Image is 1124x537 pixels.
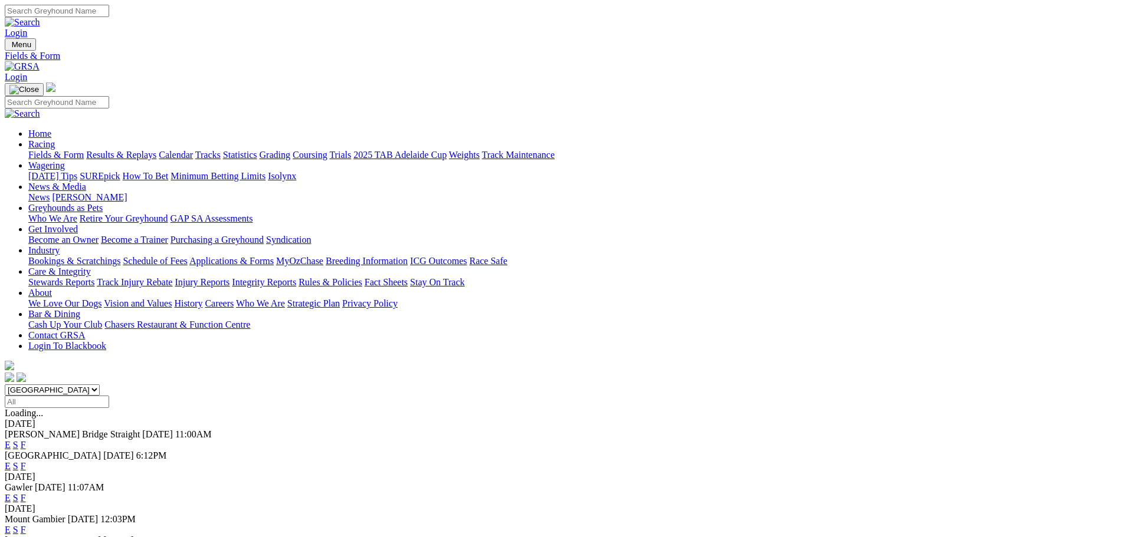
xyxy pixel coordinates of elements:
a: Racing [28,139,55,149]
a: [PERSON_NAME] [52,192,127,202]
a: Track Maintenance [482,150,555,160]
a: E [5,440,11,450]
a: Isolynx [268,171,296,181]
a: Minimum Betting Limits [171,171,266,181]
a: Privacy Policy [342,298,398,308]
a: E [5,461,11,471]
img: Close [9,85,39,94]
a: Chasers Restaurant & Function Centre [104,319,250,330]
a: Statistics [223,150,257,160]
span: [DATE] [68,514,99,524]
a: Who We Are [236,298,285,308]
a: F [21,493,26,503]
a: S [13,493,18,503]
a: History [174,298,202,308]
a: Login [5,72,27,82]
div: Bar & Dining [28,319,1119,330]
span: 11:00AM [175,429,212,439]
span: 11:07AM [68,482,104,492]
span: Mount Gambier [5,514,65,524]
span: 6:12PM [136,450,167,460]
a: Syndication [266,235,311,245]
a: Rules & Policies [299,277,362,287]
a: F [21,461,26,471]
div: Wagering [28,171,1119,182]
a: Fields & Form [5,51,1119,61]
a: About [28,288,52,298]
a: Grading [260,150,290,160]
a: Breeding Information [326,256,408,266]
img: logo-grsa-white.png [5,361,14,370]
a: 2025 TAB Adelaide Cup [353,150,447,160]
div: Care & Integrity [28,277,1119,288]
a: MyOzChase [276,256,323,266]
a: Vision and Values [104,298,172,308]
span: [GEOGRAPHIC_DATA] [5,450,101,460]
a: Fact Sheets [365,277,408,287]
input: Search [5,96,109,108]
a: Calendar [159,150,193,160]
a: E [5,525,11,535]
a: Stewards Reports [28,277,94,287]
a: Become an Owner [28,235,99,245]
img: GRSA [5,61,40,72]
a: E [5,493,11,503]
a: F [21,440,26,450]
button: Toggle navigation [5,83,44,96]
a: Login [5,28,27,38]
a: Careers [205,298,234,308]
a: Login To Blackbook [28,341,106,351]
span: [PERSON_NAME] Bridge Straight [5,429,140,439]
div: About [28,298,1119,309]
a: Applications & Forms [189,256,274,266]
a: Bar & Dining [28,309,80,319]
a: Tracks [195,150,221,160]
a: News [28,192,50,202]
a: Stay On Track [410,277,464,287]
img: twitter.svg [17,373,26,382]
a: GAP SA Assessments [171,213,253,223]
span: Loading... [5,408,43,418]
span: Gawler [5,482,32,492]
button: Toggle navigation [5,38,36,51]
a: Care & Integrity [28,266,91,276]
a: Trials [329,150,351,160]
a: Who We Are [28,213,77,223]
a: Industry [28,245,60,255]
a: Cash Up Your Club [28,319,102,330]
img: facebook.svg [5,373,14,382]
a: Schedule of Fees [123,256,187,266]
div: [DATE] [5,472,1119,482]
a: Get Involved [28,224,78,234]
a: Strategic Plan [287,298,340,308]
a: Contact GRSA [28,330,85,340]
a: Integrity Reports [232,277,296,287]
input: Select date [5,396,109,408]
div: Racing [28,150,1119,160]
a: We Love Our Dogs [28,298,101,308]
a: [DATE] Tips [28,171,77,181]
a: Greyhounds as Pets [28,203,103,213]
a: S [13,440,18,450]
a: Injury Reports [175,277,230,287]
img: logo-grsa-white.png [46,83,55,92]
img: Search [5,108,40,119]
a: Become a Trainer [101,235,168,245]
span: 12:03PM [100,514,136,524]
input: Search [5,5,109,17]
div: News & Media [28,192,1119,203]
span: [DATE] [35,482,65,492]
a: Wagering [28,160,65,170]
div: Get Involved [28,235,1119,245]
a: SUREpick [80,171,120,181]
a: Bookings & Scratchings [28,256,120,266]
a: Race Safe [469,256,507,266]
a: S [13,525,18,535]
img: Search [5,17,40,28]
a: Track Injury Rebate [97,277,172,287]
div: [DATE] [5,419,1119,429]
a: Coursing [293,150,327,160]
a: S [13,461,18,471]
a: Retire Your Greyhound [80,213,168,223]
